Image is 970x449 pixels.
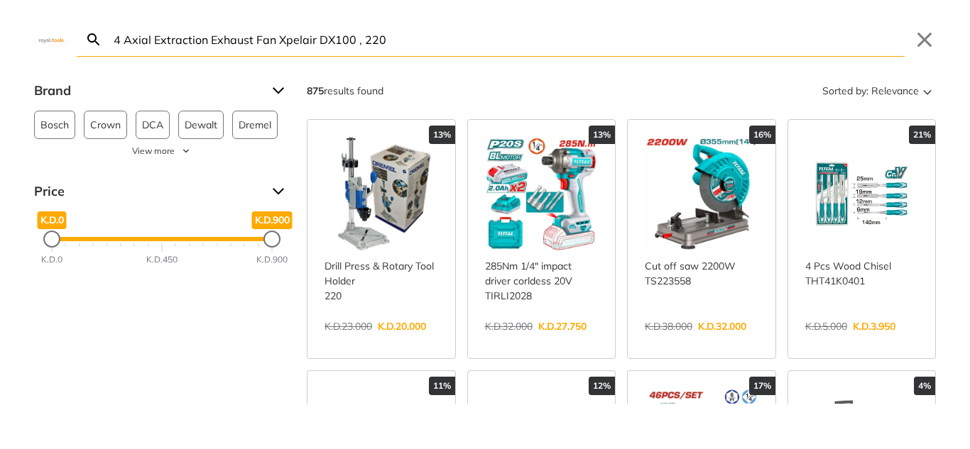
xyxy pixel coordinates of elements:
div: 13% [429,126,455,144]
button: Bosch [34,111,75,139]
div: 13% [589,126,615,144]
span: Dremel [239,111,271,138]
strong: 875 [307,84,324,97]
div: K.D.450 [146,253,178,266]
input: Search… [111,23,905,56]
div: Minimum Price [43,231,60,248]
svg: Search [85,31,102,48]
button: Sorted by:Relevance Sort [819,79,936,102]
span: Relevance [871,79,919,102]
div: results found [307,79,383,102]
div: 21% [909,126,935,144]
span: Brand [34,79,261,102]
div: 12% [589,377,615,395]
span: DCA [142,111,163,138]
img: Close [34,36,68,43]
span: Crown [90,111,121,138]
div: 17% [749,377,775,395]
button: Close [913,28,936,51]
button: View more [34,145,290,157]
svg: Sort [919,82,936,99]
div: Maximum Price [263,231,280,248]
span: Price [34,180,261,203]
span: View more [132,145,175,157]
span: Dewalt [185,111,217,138]
div: 11% [429,377,455,395]
div: 16% [749,126,775,144]
div: 4% [914,377,935,395]
span: Bosch [40,111,69,138]
button: Crown [84,111,127,139]
div: K.D.900 [256,253,288,266]
button: Dewalt [178,111,224,139]
div: K.D.0 [41,253,62,266]
button: Dremel [232,111,278,139]
button: DCA [136,111,170,139]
